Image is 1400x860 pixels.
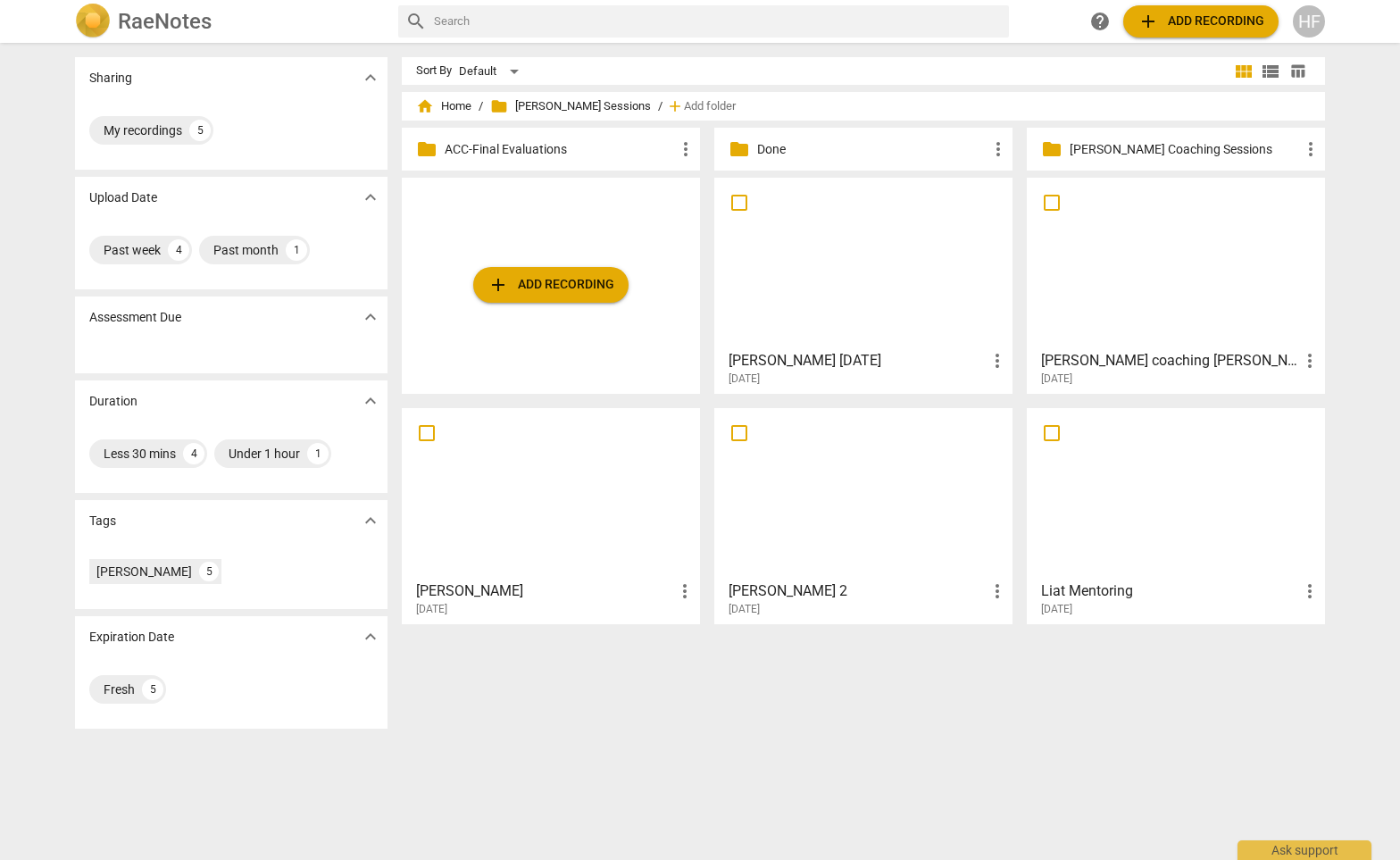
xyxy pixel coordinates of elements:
span: more_vert [1299,350,1321,372]
input: Search [434,7,1002,36]
span: folder [1041,138,1062,160]
a: LogoRaeNotes [75,4,384,39]
span: add [666,97,684,115]
div: 4 [183,443,204,464]
h3: Michelle Judd Aug 26 25 [729,350,987,372]
span: expand_more [360,390,381,412]
span: Add recording [1137,11,1264,32]
div: 1 [307,443,329,464]
span: more_vert [987,580,1008,602]
span: [DATE] [729,372,760,387]
span: [DATE] [416,602,447,617]
span: folder [490,97,508,115]
p: Duration [89,392,137,411]
span: home [416,97,434,115]
div: [PERSON_NAME] [96,563,192,580]
div: Fresh [104,680,135,698]
a: [PERSON_NAME][DATE] [408,414,694,616]
span: more_vert [675,138,696,160]
p: Heidi Coaching Sessions [1070,140,1300,159]
span: Home [416,97,471,115]
button: Upload [1123,5,1279,38]
div: 5 [189,120,211,141]
h3: Raquel - Mentoring 2 [729,580,987,602]
span: [PERSON_NAME] Sessions [490,97,651,115]
a: [PERSON_NAME] [DATE][DATE] [721,184,1006,386]
span: Add recording [487,274,614,296]
div: Past week [104,241,161,259]
button: Upload [473,267,629,303]
span: expand_more [360,67,381,88]
span: [DATE] [729,602,760,617]
span: search [405,11,427,32]
div: My recordings [104,121,182,139]
span: add [487,274,509,296]
span: more_vert [987,350,1008,372]
span: / [658,100,662,113]
div: Ask support [1237,840,1371,860]
span: [DATE] [1041,372,1072,387]
span: folder [729,138,750,160]
div: Sort By [416,64,452,78]
span: [DATE] [1041,602,1072,617]
p: ACC-Final Evaluations [445,140,675,159]
h3: Heidi coaching Ani [1041,350,1299,372]
span: Add folder [684,100,736,113]
button: Show more [357,184,384,211]
div: 5 [142,679,163,700]
p: Sharing [89,69,132,88]
div: Past month [213,241,279,259]
span: more_vert [674,580,696,602]
span: view_list [1260,61,1281,82]
span: help [1089,11,1111,32]
span: table_chart [1289,63,1306,79]
p: Upload Date [89,188,157,207]
a: Help [1084,5,1116,38]
button: Show more [357,623,384,650]
span: view_module [1233,61,1254,82]
button: Show more [357,64,384,91]
button: Show more [357,507,384,534]
p: Assessment Due [89,308,181,327]
p: Expiration Date [89,628,174,647]
span: more_vert [987,138,1009,160]
div: Under 1 hour [229,445,300,463]
button: List view [1257,58,1284,85]
span: expand_more [360,626,381,647]
div: 4 [168,239,189,261]
span: folder [416,138,437,160]
span: expand_more [360,510,381,531]
h2: RaeNotes [118,9,212,34]
span: add [1137,11,1159,32]
div: 5 [199,562,219,581]
span: / [479,100,483,113]
span: more_vert [1300,138,1321,160]
p: Done [757,140,987,159]
button: Tile view [1230,58,1257,85]
a: [PERSON_NAME] 2[DATE] [721,414,1006,616]
a: Liat Mentoring[DATE] [1033,414,1319,616]
button: Table view [1284,58,1311,85]
span: expand_more [360,187,381,208]
a: [PERSON_NAME] coaching [PERSON_NAME][DATE] [1033,184,1319,386]
div: Default [459,57,525,86]
button: HF [1293,5,1325,38]
div: 1 [286,239,307,261]
span: more_vert [1299,580,1321,602]
button: Show more [357,388,384,414]
p: Tags [89,512,116,530]
img: Logo [75,4,111,39]
button: Show more [357,304,384,330]
div: Less 30 mins [104,445,176,463]
h3: Andrea P [416,580,674,602]
h3: Liat Mentoring [1041,580,1299,602]
span: expand_more [360,306,381,328]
